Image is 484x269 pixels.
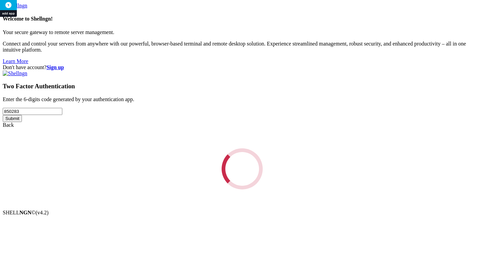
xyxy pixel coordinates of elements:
[36,210,49,215] span: 4.2.0
[3,70,27,77] img: Shellngn
[46,64,64,70] a: Sign up
[3,29,481,35] p: Your secure gateway to remote server management.
[3,58,28,64] a: Learn More
[3,83,481,90] h3: Two Factor Authentication
[3,115,22,122] input: Submit
[220,146,264,191] div: Loading...
[3,96,481,102] p: Enter the 6-digits code generated by your authentication app.
[3,16,481,22] h4: Welcome to Shellngn!
[3,122,14,128] a: Back
[20,210,32,215] b: NGN
[3,64,481,70] div: Don't have account?
[3,108,62,115] input: Two factor code
[3,41,481,53] p: Connect and control your servers from anywhere with our powerful, browser-based terminal and remo...
[3,210,49,215] span: SHELL ©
